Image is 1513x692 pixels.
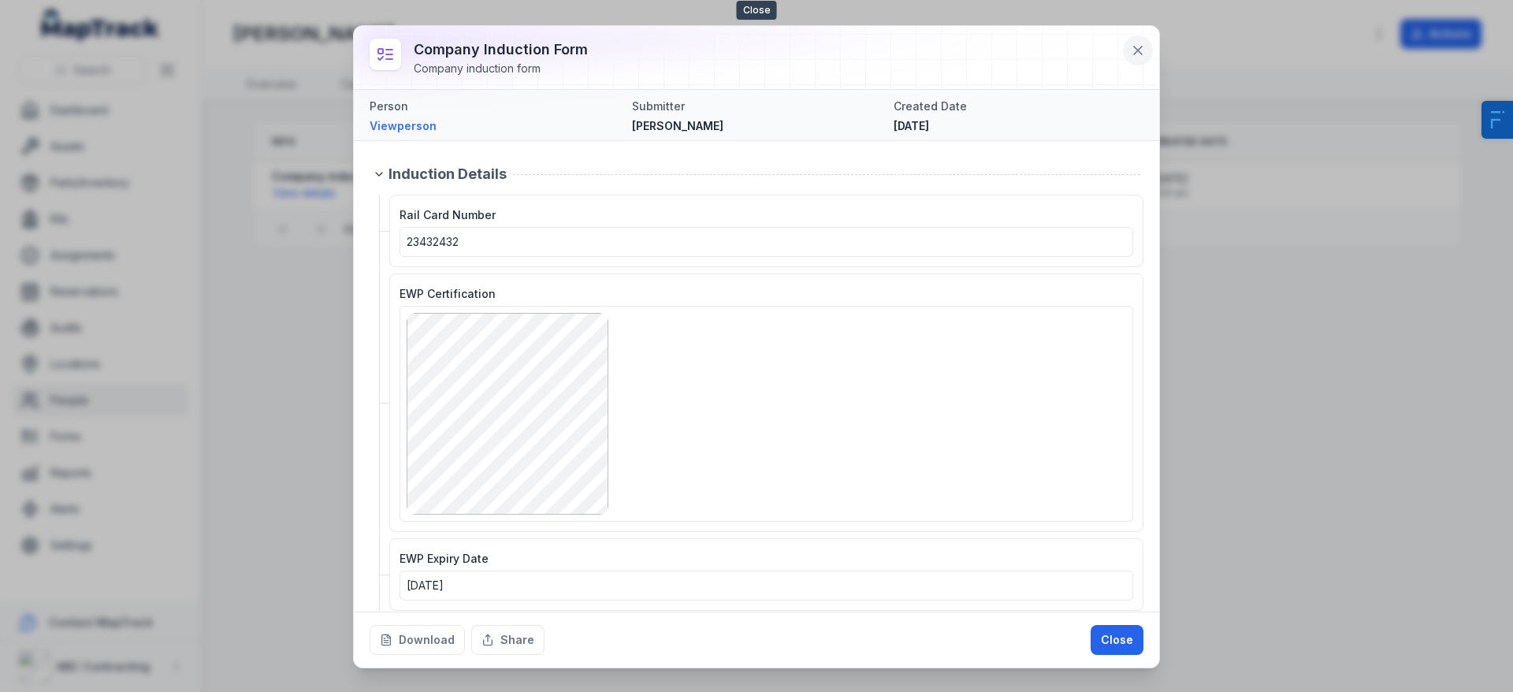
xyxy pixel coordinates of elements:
[370,99,408,113] span: Person
[894,99,967,113] span: Created Date
[370,625,465,655] button: Download
[400,552,489,565] span: EWP Expiry Date
[370,118,619,134] a: Viewperson
[400,287,496,300] span: EWP Certification
[632,119,723,132] span: [PERSON_NAME]
[407,579,444,592] span: [DATE]
[894,119,929,132] span: [DATE]
[894,119,929,132] time: 23/09/2025, 9:53:52 am
[1091,625,1143,655] button: Close
[414,39,588,61] h3: Company induction form
[632,99,685,113] span: Submitter
[414,61,588,76] div: Company induction form
[388,163,507,185] span: Induction Details
[400,208,496,221] span: Rail Card Number
[407,579,444,592] time: 30/09/2025, 12:00:00 am
[737,1,777,20] span: Close
[471,625,545,655] button: Share
[407,235,459,248] span: 23432432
